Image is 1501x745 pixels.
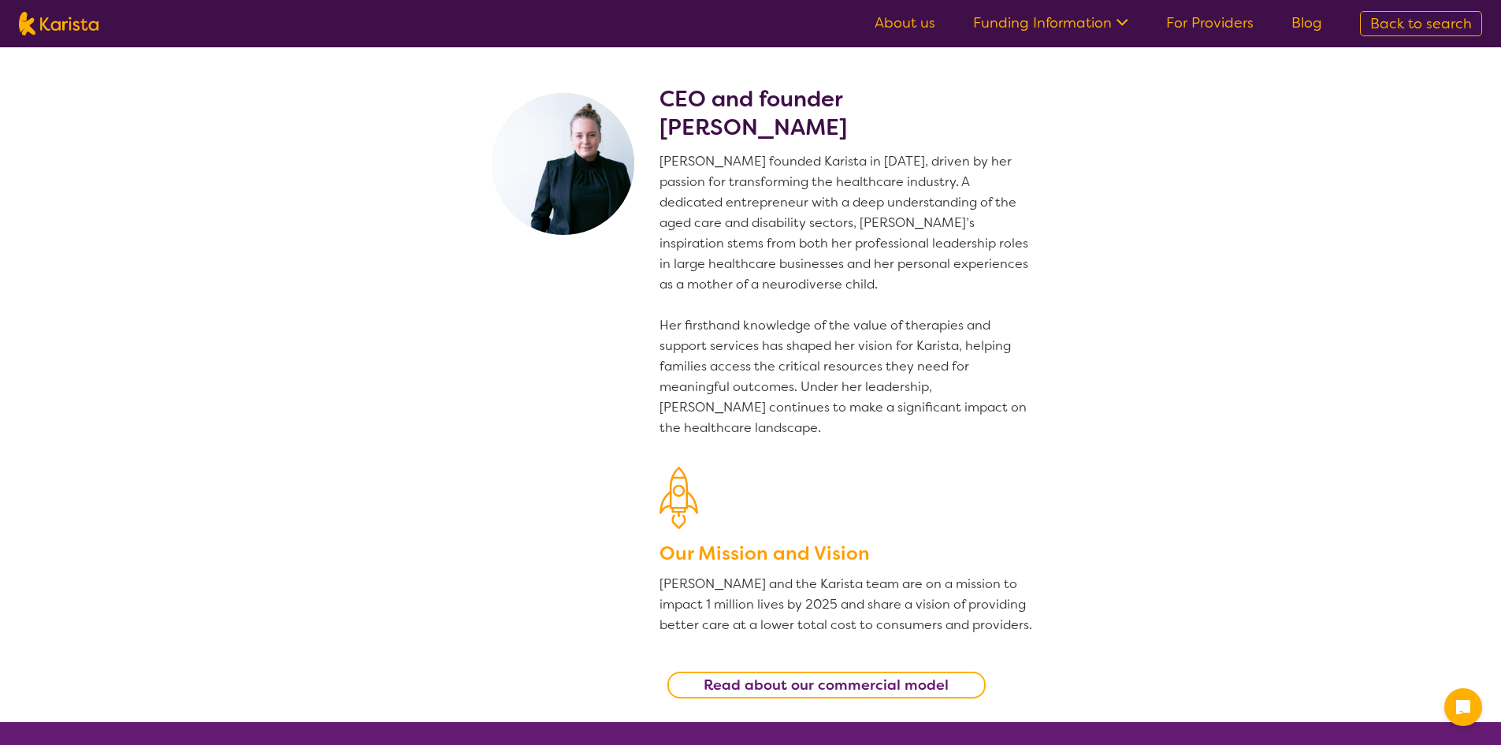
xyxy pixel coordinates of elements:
img: Our Mission [659,467,698,529]
a: About us [875,13,935,32]
h3: Our Mission and Vision [659,539,1035,568]
p: [PERSON_NAME] and the Karista team are on a mission to impact 1 million lives by 2025 and share a... [659,574,1035,635]
b: Read about our commercial model [704,676,949,695]
span: Back to search [1370,14,1472,33]
h2: CEO and founder [PERSON_NAME] [659,85,1035,142]
a: Blog [1291,13,1322,32]
p: [PERSON_NAME] founded Karista in [DATE], driven by her passion for transforming the healthcare in... [659,151,1035,438]
a: Funding Information [973,13,1128,32]
a: Back to search [1360,11,1482,36]
img: Karista logo [19,12,98,35]
a: For Providers [1166,13,1254,32]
